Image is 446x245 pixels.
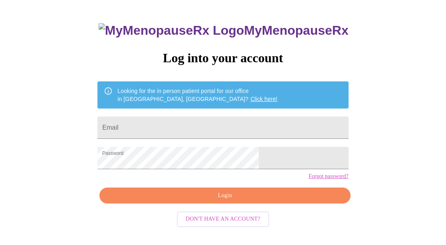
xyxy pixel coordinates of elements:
span: Login [109,191,341,201]
h3: Log into your account [97,51,348,65]
img: MyMenopauseRx Logo [99,23,244,38]
button: Login [99,188,350,204]
button: Don't have an account? [177,211,269,227]
h3: MyMenopauseRx [99,23,349,38]
span: Don't have an account? [186,214,260,224]
a: Forgot password? [309,173,349,180]
a: Click here! [250,96,278,102]
a: Don't have an account? [175,215,271,222]
div: Looking for the in person patient portal for our office in [GEOGRAPHIC_DATA], [GEOGRAPHIC_DATA]? [117,84,278,106]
